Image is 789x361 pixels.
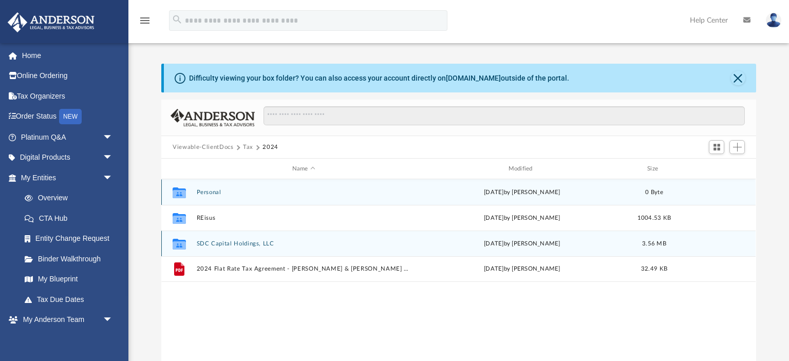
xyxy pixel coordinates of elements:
span: arrow_drop_down [103,167,123,188]
div: [DATE] by [PERSON_NAME] [415,214,629,223]
div: [DATE] by [PERSON_NAME] [415,188,629,197]
div: NEW [59,109,82,124]
span: 3.56 MB [642,241,666,246]
button: Viewable-ClientDocs [173,143,233,152]
button: Personal [197,189,411,196]
a: Digital Productsarrow_drop_down [7,147,128,168]
a: My Entitiesarrow_drop_down [7,167,128,188]
a: Tax Organizers [7,86,128,106]
button: Add [729,140,745,155]
button: 2024 Flat Rate Tax Agreement - [PERSON_NAME] & [PERSON_NAME] - Payment Receipt.pdf [197,265,411,272]
span: arrow_drop_down [103,310,123,331]
div: id [166,164,192,174]
a: Home [7,45,128,66]
button: Switch to Grid View [709,140,724,155]
span: 1004.53 KB [637,215,671,221]
div: [DATE] by [PERSON_NAME] [415,264,629,274]
i: menu [139,14,151,27]
img: User Pic [766,13,781,28]
a: Entity Change Request [14,229,128,249]
input: Search files and folders [264,106,745,126]
button: Tax [243,143,253,152]
a: My Anderson Teamarrow_drop_down [7,310,123,330]
a: Binder Walkthrough [14,249,128,269]
div: id [680,164,752,174]
button: REisus [197,215,411,221]
span: 32.49 KB [641,266,667,272]
div: Modified [415,164,629,174]
span: arrow_drop_down [103,127,123,148]
button: SDC Capital Holdings, LLC [197,240,411,247]
i: search [172,14,183,25]
div: [DATE] by [PERSON_NAME] [415,239,629,249]
span: arrow_drop_down [103,147,123,168]
a: Overview [14,188,128,208]
span: 0 Byte [646,189,664,195]
img: Anderson Advisors Platinum Portal [5,12,98,32]
a: Tax Due Dates [14,289,128,310]
button: 2024 [262,143,278,152]
div: Difficulty viewing your box folder? You can also access your account directly on outside of the p... [189,73,569,84]
a: Order StatusNEW [7,106,128,127]
a: Platinum Q&Aarrow_drop_down [7,127,128,147]
a: CTA Hub [14,208,128,229]
button: Close [731,71,745,85]
a: [DOMAIN_NAME] [446,74,501,82]
a: menu [139,20,151,27]
div: Name [196,164,410,174]
a: Online Ordering [7,66,128,86]
div: Size [634,164,675,174]
a: My Blueprint [14,269,123,290]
